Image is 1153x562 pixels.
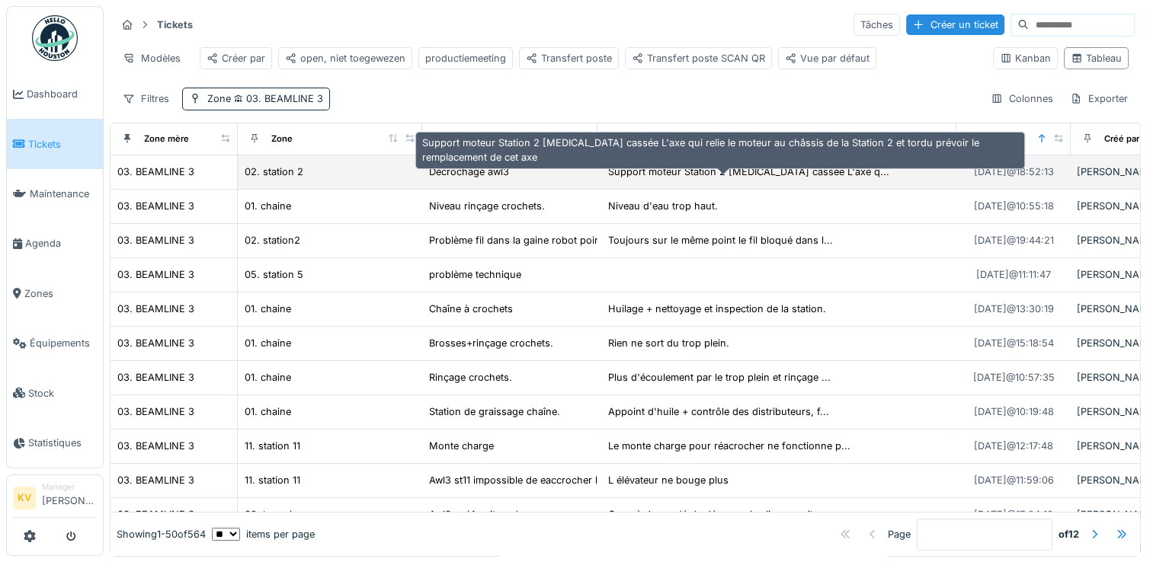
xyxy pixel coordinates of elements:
[7,368,103,417] a: Stock
[974,199,1054,213] div: [DATE] @ 10:55:18
[245,370,291,385] div: 01. chaine
[13,487,36,509] li: KV
[429,199,545,213] div: Niveau rinçage crochets.
[117,199,194,213] div: 03. BEAMLINE 3
[231,93,323,104] span: 03. BEAMLINE 3
[27,87,97,101] span: Dashboard
[429,473,717,487] div: Awl3 st11 impossible de eaccrocher les pieces refaite à la main
[116,47,187,69] div: Modèles
[271,133,293,145] div: Zone
[888,527,911,541] div: Page
[245,507,292,522] div: 02. tunnel
[144,133,189,145] div: Zone mère
[245,404,291,419] div: 01. chaine
[28,137,97,152] span: Tickets
[245,473,300,487] div: 11. station 11
[117,439,194,453] div: 03. BEAMLINE 3
[429,507,522,522] div: Awl3 awl4 suite poh
[245,199,291,213] div: 01. chaine
[974,336,1054,350] div: [DATE] @ 15:18:54
[117,233,194,247] div: 03. BEAMLINE 3
[30,187,97,201] span: Maintenance
[7,119,103,168] a: Tickets
[429,302,513,316] div: Chaîne à crochets
[1071,51,1122,65] div: Tableau
[973,370,1055,385] div: [DATE] @ 10:57:35
[974,164,1054,179] div: [DATE] @ 18:52:13
[608,439,850,453] div: Le monte charge pour réacrocher ne fonctionne p...
[245,302,291,316] div: 01. chaine
[245,267,303,282] div: 05. station 5
[117,267,194,282] div: 03. BEAMLINE 3
[7,69,103,119] a: Dashboard
[28,436,97,450] span: Statistiques
[42,481,97,493] div: Manager
[608,199,718,213] div: Niveau d'eau trop haut.
[7,318,103,368] a: Équipements
[608,370,831,385] div: Plus d'écoulement par le trop plein et rinçage ...
[245,233,300,247] div: 02. station2
[785,51,870,65] div: Vue par défaut
[429,404,560,419] div: Station de graissage chaîne.
[285,51,405,65] div: open, niet toegewezen
[28,386,97,401] span: Stock
[608,404,829,419] div: Appoint d'huile + contrôle des distributeurs, f...
[425,51,506,65] div: productiemeeting
[974,404,1054,419] div: [DATE] @ 10:19:48
[1059,527,1079,541] strong: of 12
[429,267,521,282] div: problème technique
[608,302,826,316] div: Huilage + nettoyage et inspection de la station.
[7,169,103,219] a: Maintenance
[984,88,1060,110] div: Colonnes
[906,14,1004,35] div: Créer un ticket
[1063,88,1135,110] div: Exporter
[207,51,265,65] div: Créer par
[117,370,194,385] div: 03. BEAMLINE 3
[608,473,729,487] div: L élévateur ne bouge plus
[429,164,509,179] div: Décrochage awl3
[854,14,900,36] div: Tâches
[24,286,97,301] span: Zones
[974,233,1054,247] div: [DATE] @ 19:44:21
[116,88,176,110] div: Filtres
[207,91,323,106] div: Zone
[42,481,97,514] li: [PERSON_NAME]
[429,336,553,350] div: Brosses+rinçage crochets.
[117,302,194,316] div: 03. BEAMLINE 3
[415,132,1025,168] div: Support moteur Station 2 [MEDICAL_DATA] cassée L'axe qui relie le moteur au châssis de la Station...
[7,418,103,468] a: Statistiques
[608,336,729,350] div: Rien ne sort du trop plein.
[13,481,97,518] a: KV Manager[PERSON_NAME]
[429,233,666,247] div: Problème fil dans la gaine robot point intermédiaire
[632,51,765,65] div: Transfert poste SCAN QR
[151,18,199,32] strong: Tickets
[7,219,103,268] a: Agenda
[245,336,291,350] div: 01. chaine
[974,507,1053,522] div: [DATE] @ 17:24:12
[117,164,194,179] div: 03. BEAMLINE 3
[117,473,194,487] div: 03. BEAMLINE 3
[974,302,1054,316] div: [DATE] @ 13:30:19
[608,233,833,247] div: Toujours sur le même point le fil bloqué dans l...
[526,51,612,65] div: Transfert poste
[608,164,889,179] div: Support moteur Station 2 [MEDICAL_DATA] cassée L'axe q...
[1104,133,1139,145] div: Créé par
[32,15,78,61] img: Badge_color-CXgf-gQk.svg
[608,507,845,522] div: On m à demandé de démarrer les lignes suite au ...
[25,236,97,251] span: Agenda
[429,439,494,453] div: Monte charge
[974,439,1053,453] div: [DATE] @ 12:17:48
[7,269,103,318] a: Zones
[117,404,194,419] div: 03. BEAMLINE 3
[117,336,194,350] div: 03. BEAMLINE 3
[212,527,315,541] div: items per page
[245,439,300,453] div: 11. station 11
[245,164,303,179] div: 02. station 2
[117,507,194,522] div: 03. BEAMLINE 3
[30,336,97,350] span: Équipements
[117,527,206,541] div: Showing 1 - 50 of 564
[976,267,1051,282] div: [DATE] @ 11:11:47
[974,473,1054,487] div: [DATE] @ 11:59:06
[429,370,512,385] div: Rinçage crochets.
[1000,51,1051,65] div: Kanban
